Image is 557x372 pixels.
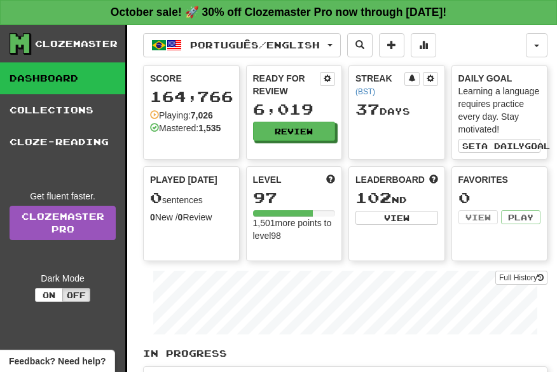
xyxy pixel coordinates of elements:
[429,173,438,186] span: This week in points, UTC
[150,173,217,186] span: Played [DATE]
[347,33,373,57] button: Search sentences
[411,33,436,57] button: More stats
[379,33,404,57] button: Add sentence to collection
[355,211,438,225] button: View
[355,101,438,118] div: Day s
[253,217,336,242] div: 1,501 more points to level 98
[150,211,233,224] div: New / Review
[253,72,320,97] div: Ready for Review
[355,87,375,96] a: (BST)
[150,72,233,85] div: Score
[458,210,498,224] button: View
[35,38,118,50] div: Clozemaster
[10,190,116,203] div: Get fluent faster.
[143,33,341,57] button: Português/English
[35,288,63,302] button: On
[150,109,213,122] div: Playing:
[458,72,541,85] div: Daily Goal
[355,190,438,206] div: nd
[495,271,547,285] button: Full History
[178,212,183,222] strong: 0
[355,189,392,206] span: 102
[10,206,116,240] a: ClozemasterPro
[355,173,425,186] span: Leaderboard
[9,355,106,368] span: Open feedback widget
[481,141,525,150] span: a daily
[190,39,320,50] span: Português / English
[458,85,541,136] div: Learning a language requires practice every day. Stay motivated!
[150,212,155,222] strong: 0
[458,139,541,153] button: Seta dailygoal
[198,123,221,133] strong: 1,535
[253,101,336,117] div: 6,019
[10,272,116,285] div: Dark Mode
[501,210,540,224] button: Play
[355,100,380,118] span: 37
[150,189,162,206] span: 0
[62,288,90,302] button: Off
[355,72,404,97] div: Streak
[150,190,233,206] div: sentences
[253,173,282,186] span: Level
[326,173,335,186] span: Score more points to level up
[150,122,221,134] div: Mastered:
[150,89,233,104] div: 164,766
[143,347,547,360] p: In Progress
[191,110,213,120] strong: 7,026
[253,122,336,141] button: Review
[253,190,336,206] div: 97
[458,173,541,186] div: Favorites
[111,6,446,18] strong: October sale! 🚀 30% off Clozemaster Pro now through [DATE]!
[458,190,541,206] div: 0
